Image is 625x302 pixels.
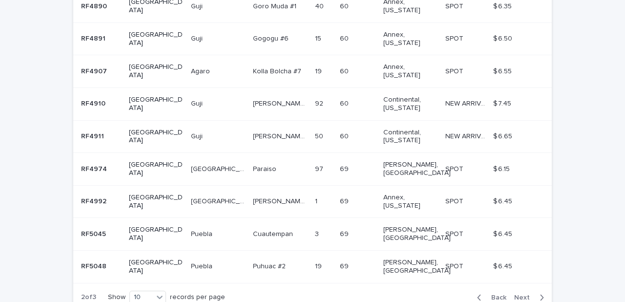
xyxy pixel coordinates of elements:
p: [GEOGRAPHIC_DATA] [129,259,183,275]
tr: RF5048RF5048 [GEOGRAPHIC_DATA]PueblaPuebla Puhuac #2Puhuac #2 1919 6969 [PERSON_NAME], [GEOGRAPHI... [73,250,552,283]
p: 15 [315,33,323,43]
p: [GEOGRAPHIC_DATA] [129,63,183,80]
p: $ 6.55 [493,65,514,76]
p: 40 [315,0,326,11]
tr: RF4911RF4911 [GEOGRAPHIC_DATA]GujiGuji [PERSON_NAME] Harsu [PERSON_NAME] lot #3 Natural[PERSON_NA... [73,120,552,153]
p: [GEOGRAPHIC_DATA] [129,226,183,242]
p: 97 [315,163,325,173]
p: $ 6.50 [493,33,514,43]
p: Uraga Harsu Haro lot #3 Natural [253,130,309,141]
p: [GEOGRAPHIC_DATA] [129,31,183,47]
p: SPOT [445,163,465,173]
p: SPOT [445,195,465,206]
p: RF4910 [81,98,107,108]
p: $ 6.45 [493,228,514,238]
p: Puebla [191,260,214,271]
p: [GEOGRAPHIC_DATA] [129,194,183,210]
p: 1 [315,195,319,206]
p: 60 [340,98,351,108]
p: 3 [315,228,321,238]
p: records per page [170,293,225,302]
button: Next [510,293,552,302]
p: Jose Juarez Alonso [253,195,309,206]
p: $ 6.65 [493,130,514,141]
p: Guji [191,0,205,11]
p: NEW ARRIVAL [445,98,487,108]
p: [GEOGRAPHIC_DATA] [191,163,247,173]
p: Cuautempan [253,228,295,238]
p: Show [108,293,125,302]
p: SPOT [445,228,465,238]
p: [GEOGRAPHIC_DATA] [129,129,183,145]
p: RF5045 [81,228,108,238]
p: $ 6.15 [493,163,512,173]
p: RF4911 [81,130,106,141]
p: $ 7.45 [493,98,513,108]
p: RF4891 [81,33,107,43]
p: $ 6.45 [493,260,514,271]
p: Paraiso [253,163,278,173]
p: 60 [340,33,351,43]
p: 50 [315,130,325,141]
p: 19 [315,260,324,271]
p: SPOT [445,33,465,43]
p: Puebla [191,228,214,238]
p: $ 6.45 [493,195,514,206]
p: Agaro [191,65,212,76]
p: SPOT [445,65,465,76]
tr: RF4992RF4992 [GEOGRAPHIC_DATA][GEOGRAPHIC_DATA][GEOGRAPHIC_DATA] [PERSON_NAME] [PERSON_NAME][PERS... [73,185,552,218]
p: RF4890 [81,0,109,11]
p: RF4992 [81,195,108,206]
p: 92 [315,98,325,108]
p: 19 [315,65,324,76]
tr: RF4910RF4910 [GEOGRAPHIC_DATA]GujiGuji [PERSON_NAME] Muda lot #1 Natural[PERSON_NAME] Muda lot #1... [73,87,552,120]
tr: RF4891RF4891 [GEOGRAPHIC_DATA]GujiGuji Gogogu #6Gogogu #6 1515 6060 Annex, [US_STATE] SPOTSPOT $ ... [73,22,552,55]
span: Next [514,294,536,301]
tr: RF4974RF4974 [GEOGRAPHIC_DATA][GEOGRAPHIC_DATA][GEOGRAPHIC_DATA] ParaisoParaiso 9797 6969 [PERSON... [73,153,552,186]
tr: RF4907RF4907 [GEOGRAPHIC_DATA]AgaroAgaro Kolla Bolcha #7Kolla Bolcha #7 1919 6060 Annex, [US_STAT... [73,55,552,88]
p: NEW ARRIVAL [445,130,487,141]
p: Puhuac #2 [253,260,288,271]
p: 60 [340,130,351,141]
p: 60 [340,65,351,76]
p: [GEOGRAPHIC_DATA] [129,96,183,112]
p: Guji [191,98,205,108]
span: Back [485,294,506,301]
p: Kolla Bolcha #7 [253,65,303,76]
p: $ 6.35 [493,0,514,11]
p: [GEOGRAPHIC_DATA] [129,161,183,177]
p: RF4907 [81,65,109,76]
p: 69 [340,163,351,173]
p: SPOT [445,260,465,271]
p: SPOT [445,0,465,11]
p: [GEOGRAPHIC_DATA] [191,195,247,206]
button: Back [469,293,510,302]
p: 60 [340,0,351,11]
p: Gogogu #6 [253,33,291,43]
p: 69 [340,195,351,206]
tr: RF5045RF5045 [GEOGRAPHIC_DATA]PueblaPuebla CuautempanCuautempan 33 6969 [PERSON_NAME], [GEOGRAPHI... [73,218,552,251]
p: RF5048 [81,260,108,271]
p: Guji [191,33,205,43]
p: Guji [191,130,205,141]
p: 69 [340,228,351,238]
p: Uraga Goro Muda lot #1 Natural [253,98,309,108]
p: Goro Muda #1 [253,0,298,11]
p: 69 [340,260,351,271]
p: RF4974 [81,163,109,173]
